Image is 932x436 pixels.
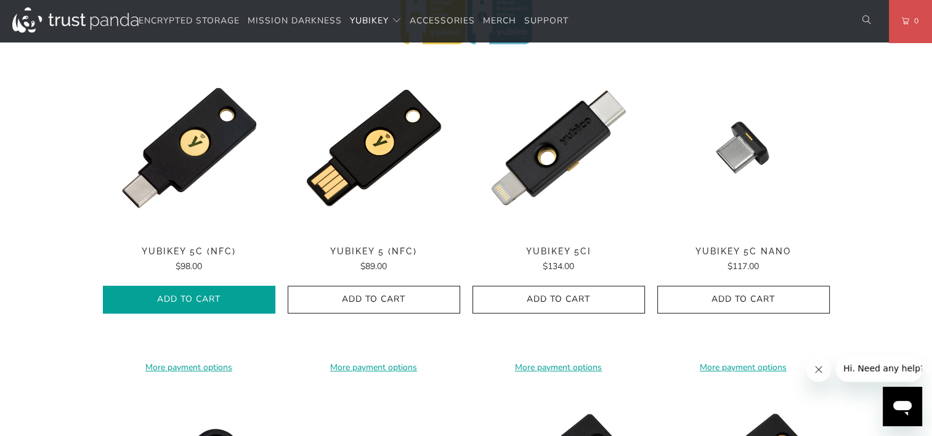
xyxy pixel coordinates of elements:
iframe: Close message [806,357,831,382]
span: YubiKey 5 (NFC) [288,246,460,257]
span: Support [524,15,569,26]
span: Encrypted Storage [139,15,240,26]
a: Mission Darkness [248,7,342,36]
span: $98.00 [176,260,202,272]
img: YubiKey 5Ci - Trust Panda [472,62,645,234]
a: YubiKey 5Ci - Trust Panda YubiKey 5Ci - Trust Panda [472,62,645,234]
img: YubiKey 5C Nano - Trust Panda [657,62,830,234]
a: Accessories [410,7,475,36]
span: 0 [909,14,919,28]
span: Merch [483,15,516,26]
span: $117.00 [727,260,759,272]
a: Support [524,7,569,36]
button: Add to Cart [657,286,830,313]
span: Add to Cart [116,294,262,305]
span: Add to Cart [485,294,632,305]
summary: YubiKey [350,7,402,36]
a: More payment options [472,361,645,374]
a: YubiKey 5C (NFC) $98.00 [103,246,275,273]
span: $89.00 [360,260,387,272]
a: More payment options [288,361,460,374]
a: YubiKey 5 (NFC) - Trust Panda YubiKey 5 (NFC) - Trust Panda [288,62,460,234]
a: YubiKey 5Ci $134.00 [472,246,645,273]
button: Add to Cart [472,286,645,313]
a: More payment options [103,361,275,374]
img: YubiKey 5 (NFC) - Trust Panda [288,62,460,234]
img: YubiKey 5C (NFC) - Trust Panda [103,62,275,234]
a: Encrypted Storage [139,7,240,36]
img: Trust Panda Australia [12,7,139,33]
nav: Translation missing: en.navigation.header.main_nav [139,7,569,36]
span: YubiKey [350,15,389,26]
span: Add to Cart [670,294,817,305]
button: Add to Cart [288,286,460,313]
a: More payment options [657,361,830,374]
a: Merch [483,7,516,36]
span: Add to Cart [301,294,447,305]
span: YubiKey 5C (NFC) [103,246,275,257]
iframe: Button to launch messaging window [883,387,922,426]
span: Accessories [410,15,475,26]
iframe: Message from company [836,355,922,382]
a: YubiKey 5C Nano $117.00 [657,246,830,273]
span: Hi. Need any help? [7,9,89,18]
a: YubiKey 5C Nano - Trust Panda YubiKey 5C Nano - Trust Panda [657,62,830,234]
a: YubiKey 5 (NFC) $89.00 [288,246,460,273]
span: YubiKey 5C Nano [657,246,830,257]
span: $134.00 [543,260,574,272]
span: Mission Darkness [248,15,342,26]
button: Add to Cart [103,286,275,313]
a: YubiKey 5C (NFC) - Trust Panda YubiKey 5C (NFC) - Trust Panda [103,62,275,234]
span: YubiKey 5Ci [472,246,645,257]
